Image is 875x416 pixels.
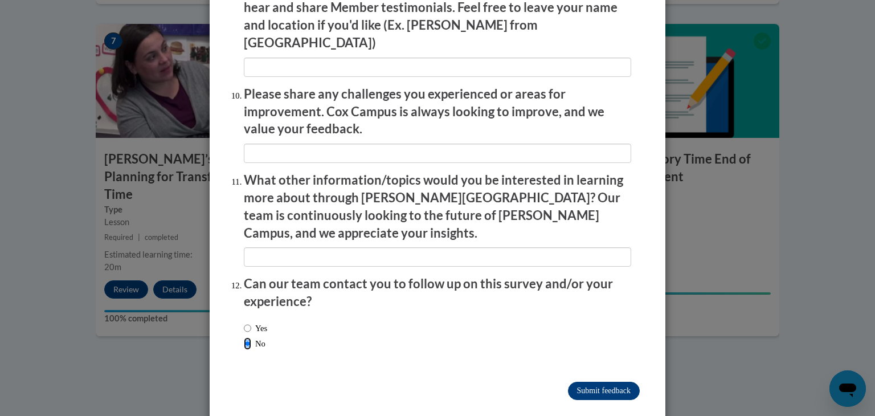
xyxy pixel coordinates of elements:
[244,275,631,311] p: Can our team contact you to follow up on this survey and/or your experience?
[244,322,267,335] label: Yes
[244,337,265,350] label: No
[568,382,640,400] input: Submit feedback
[244,172,631,242] p: What other information/topics would you be interested in learning more about through [PERSON_NAME...
[244,337,251,350] input: No
[244,322,251,335] input: Yes
[244,85,631,138] p: Please share any challenges you experienced or areas for improvement. Cox Campus is always lookin...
